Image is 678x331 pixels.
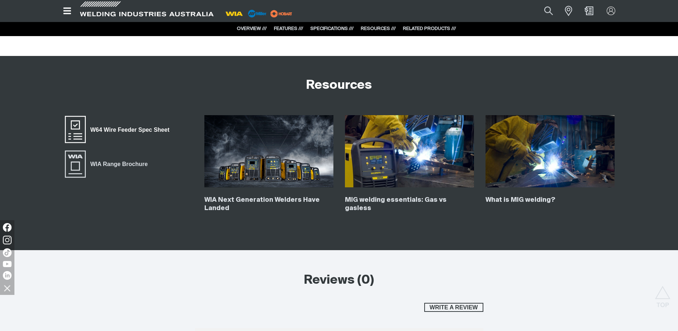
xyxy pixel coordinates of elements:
img: miller [268,8,294,19]
a: WIA Next Generation Welders Have Landed [204,197,320,212]
h2: Reviews (0) [195,273,483,288]
span: Write a review [425,303,483,312]
img: Facebook [3,223,12,232]
a: SPECIFICATIONS /// [310,26,354,31]
a: W64 Wire Feeder Spec Sheet [64,115,174,144]
a: MIG welding essentials: Gas vs gasless [345,197,447,212]
button: Scroll to top [655,286,671,302]
a: Shopping cart (0 product(s)) [583,6,595,15]
a: What is MIG welding? [486,197,555,203]
input: Product name or item number... [527,3,561,19]
button: Search products [536,3,561,19]
a: RELATED PRODUCTS /// [403,26,456,31]
img: hide socials [1,282,13,294]
button: Write a review [424,303,483,312]
img: What is MIG welding? [486,115,615,187]
span: W64 Wire Feeder Spec Sheet [86,125,174,135]
span: WIA Range Brochure [86,160,152,169]
a: FEATURES /// [274,26,303,31]
img: TikTok [3,248,12,257]
a: OVERVIEW /// [237,26,267,31]
a: miller [268,11,294,16]
img: Instagram [3,236,12,244]
img: LinkedIn [3,271,12,280]
a: WIA Range Brochure [64,150,152,179]
img: WIA Next Generation Welders Have Landed [204,115,333,187]
img: MIG welding essentials: Gas vs gasless [345,115,474,187]
a: RESOURCES /// [361,26,396,31]
img: YouTube [3,261,12,267]
h2: Resources [306,78,372,93]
